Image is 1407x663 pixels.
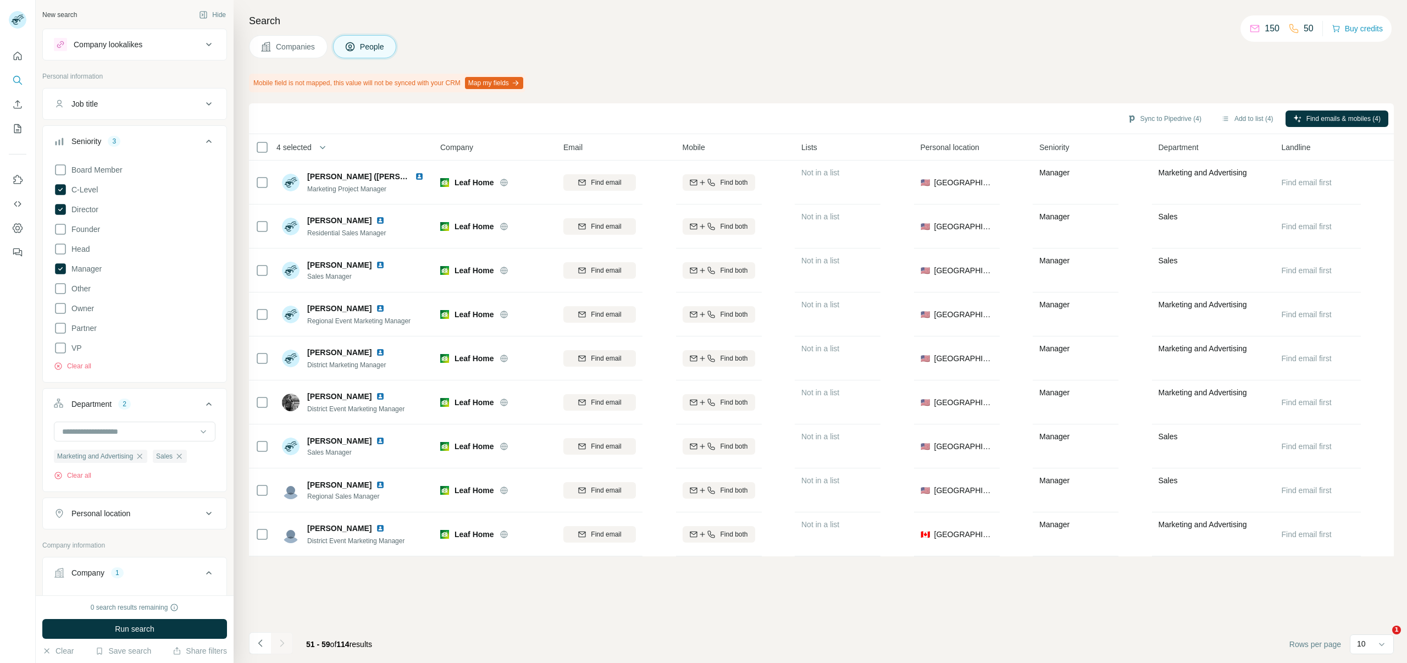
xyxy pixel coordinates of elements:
span: Landline [1282,142,1311,153]
span: [GEOGRAPHIC_DATA] [934,177,993,188]
span: Lists [801,142,817,153]
button: Dashboard [9,218,26,238]
img: Logo of Leaf Home [440,486,449,495]
span: Residential Sales Manager [307,229,386,237]
span: Find both [720,310,747,319]
button: Company1 [43,560,226,590]
span: Find email first [1282,442,1332,451]
span: Find email first [1282,398,1332,407]
p: 50 [1304,22,1314,35]
span: Not in a list [801,520,839,529]
span: 51 - 59 [306,640,330,649]
button: Find email [563,482,636,499]
span: [GEOGRAPHIC_DATA] [934,529,993,540]
span: 🇺🇸 [921,353,930,364]
button: Share filters [173,645,227,656]
span: Marketing Project Manager [307,185,386,193]
button: Find both [683,174,755,191]
span: Mobile [683,142,705,153]
span: Not in a list [801,168,839,177]
span: Leaf Home [455,353,494,364]
button: Find both [683,394,755,411]
img: Avatar [282,394,300,411]
button: Find both [683,526,755,543]
span: Leaf Home [455,265,494,276]
span: Find emails & mobiles (4) [1306,114,1381,124]
span: Manager [1039,256,1070,265]
div: Job title [71,98,98,109]
div: 1 [111,568,124,578]
img: LinkedIn logo [376,392,385,401]
button: Find both [683,482,755,499]
button: Find both [683,438,755,455]
img: LinkedIn logo [376,261,385,269]
img: Logo of Leaf Home [440,310,449,319]
span: Leaf Home [455,397,494,408]
span: [PERSON_NAME] [307,303,372,314]
span: Find email first [1282,310,1332,319]
div: Select a company name or website [54,590,215,605]
span: Find email [591,485,621,495]
button: Find email [563,394,636,411]
span: Leaf Home [455,221,494,232]
span: [PERSON_NAME] [307,259,372,270]
span: Find both [720,178,747,187]
span: People [360,41,385,52]
span: Find email [591,353,621,363]
span: Marketing and Advertising [1159,388,1247,397]
p: Company information [42,540,227,550]
img: Avatar [282,174,300,191]
img: LinkedIn logo [376,216,385,225]
span: Seniority [1039,142,1069,153]
div: 3 [108,136,120,146]
img: Logo of Leaf Home [440,530,449,539]
button: Find email [563,306,636,323]
div: Mobile field is not mapped, this value will not be synced with your CRM [249,74,525,92]
span: Marketing and Advertising [1159,520,1247,529]
span: Leaf Home [455,309,494,320]
span: Marketing and Advertising [57,451,133,461]
span: Marketing and Advertising [1159,300,1247,309]
span: Email [563,142,583,153]
span: Regional Event Marketing Manager [307,317,411,325]
img: Logo of Leaf Home [440,266,449,275]
span: [GEOGRAPHIC_DATA] [934,397,993,408]
span: Manager [1039,388,1070,397]
button: Find email [563,262,636,279]
img: Avatar [282,218,300,235]
img: Logo of Leaf Home [440,222,449,231]
button: My lists [9,119,26,139]
img: LinkedIn logo [376,304,385,313]
span: 🇺🇸 [921,265,930,276]
div: Company [71,567,104,578]
button: Find email [563,438,636,455]
span: results [306,640,372,649]
button: Department2 [43,391,226,422]
button: Search [9,70,26,90]
span: Find both [720,485,747,495]
button: Find email [563,174,636,191]
span: Head [67,244,90,255]
span: Find email [591,529,621,539]
button: Enrich CSV [9,95,26,114]
span: Marketing and Advertising [1159,344,1247,353]
span: Partner [67,323,97,334]
span: 🇺🇸 [921,221,930,232]
span: Founder [67,224,100,235]
span: Not in a list [801,212,839,221]
span: Sales [156,451,173,461]
span: Department [1159,142,1199,153]
img: LinkedIn logo [376,524,385,533]
span: Find email [591,266,621,275]
h4: Search [249,13,1394,29]
img: Avatar [282,438,300,455]
span: District Marketing Manager [307,361,386,369]
div: Company lookalikes [74,39,142,50]
span: Manager [1039,168,1070,177]
span: Find email first [1282,178,1332,187]
span: Sales Manager [307,447,389,457]
span: Sales [1159,476,1178,485]
button: Find emails & mobiles (4) [1286,110,1388,127]
span: Find email first [1282,354,1332,363]
button: Job title [43,91,226,117]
